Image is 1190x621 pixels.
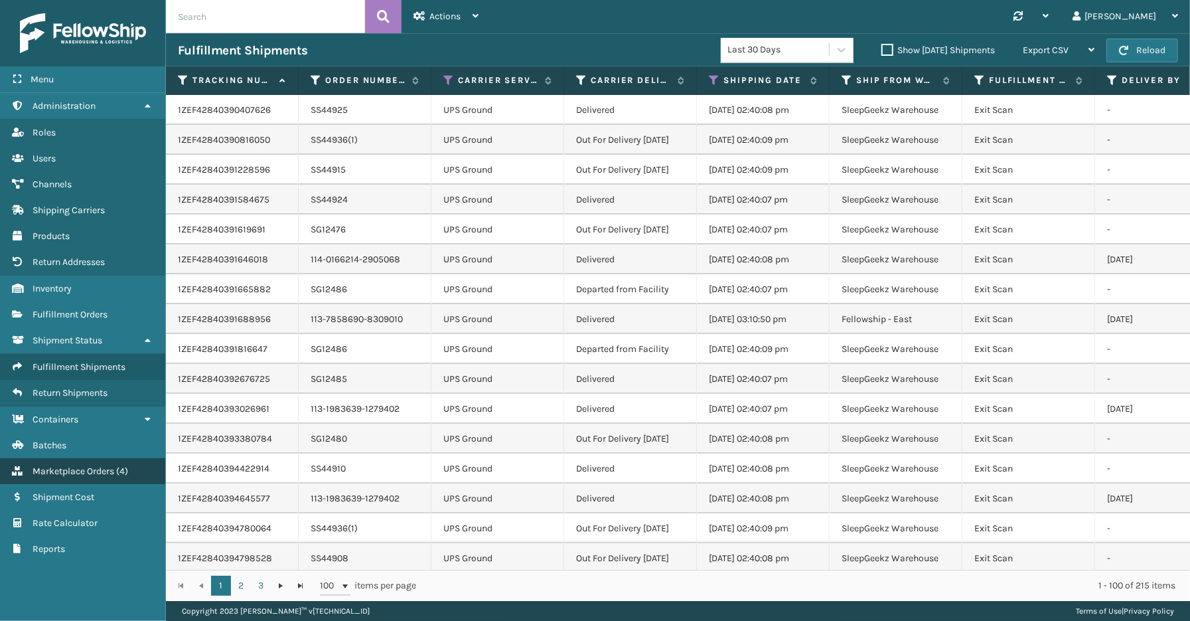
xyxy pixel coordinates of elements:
[564,334,697,364] td: Departed from Facility
[962,424,1095,454] td: Exit Scan
[458,74,538,86] label: Carrier Service
[33,230,70,242] span: Products
[166,244,299,274] td: 1ZEF42840391646018
[311,134,358,145] a: SS44936(1)
[697,424,830,454] td: [DATE] 02:40:08 pm
[31,74,54,85] span: Menu
[431,394,564,424] td: UPS Ground
[166,155,299,185] td: 1ZEF42840391228596
[697,543,830,573] td: [DATE] 02:40:08 pm
[275,580,286,591] span: Go to the next page
[33,491,94,503] span: Shipment Cost
[564,513,697,543] td: Out For Delivery [DATE]
[33,179,72,190] span: Channels
[564,394,697,424] td: Delivered
[856,74,936,86] label: Ship from warehouse
[564,274,697,304] td: Departed from Facility
[962,304,1095,334] td: Exit Scan
[962,125,1095,155] td: Exit Scan
[697,215,830,244] td: [DATE] 02:40:07 pm
[33,127,56,138] span: Roles
[320,576,417,596] span: items per page
[830,244,962,274] td: SleepGeekz Warehouse
[311,224,346,235] a: SG12476
[1106,39,1178,62] button: Reload
[166,513,299,543] td: 1ZEF42840394780064
[962,454,1095,484] td: Exit Scan
[564,155,697,185] td: Out For Delivery [DATE]
[830,95,962,125] td: SleepGeekz Warehouse
[830,125,962,155] td: SleepGeekz Warehouse
[431,364,564,394] td: UPS Ground
[697,185,830,215] td: [DATE] 02:40:07 pm
[33,543,65,555] span: Reports
[962,95,1095,125] td: Exit Scan
[697,364,830,394] td: [DATE] 02:40:07 pm
[564,454,697,484] td: Delivered
[166,454,299,484] td: 1ZEF42840394422914
[962,513,1095,543] td: Exit Scan
[1124,606,1174,616] a: Privacy Policy
[962,364,1095,394] td: Exit Scan
[311,463,346,474] a: SS44910
[211,576,231,596] a: 1
[166,394,299,424] td: 1ZEF42840393026961
[697,125,830,155] td: [DATE] 02:40:09 pm
[830,155,962,185] td: SleepGeekz Warehouse
[166,125,299,155] td: 1ZEF42840390816050
[166,185,299,215] td: 1ZEF42840391584675
[962,334,1095,364] td: Exit Scan
[166,543,299,573] td: 1ZEF42840394798528
[431,484,564,513] td: UPS Ground
[166,215,299,244] td: 1ZEF42840391619691
[33,387,108,399] span: Return Shipments
[697,304,830,334] td: [DATE] 03:10:50 pm
[564,125,697,155] td: Out For Delivery [DATE]
[431,334,564,364] td: UPS Ground
[431,125,564,155] td: UPS Ground
[697,244,830,274] td: [DATE] 02:40:08 pm
[830,185,962,215] td: SleepGeekz Warehouse
[564,304,697,334] td: Delivered
[33,335,102,346] span: Shipment Status
[431,244,564,274] td: UPS Ground
[697,454,830,484] td: [DATE] 02:40:08 pm
[962,155,1095,185] td: Exit Scan
[962,543,1095,573] td: Exit Scan
[311,164,346,175] a: SS44915
[166,484,299,513] td: 1ZEF42840394645577
[431,185,564,215] td: UPS Ground
[166,95,299,125] td: 1ZEF42840390407626
[564,95,697,125] td: Delivered
[192,74,273,86] label: Tracking Number
[564,424,697,454] td: Out For Delivery [DATE]
[881,44,995,56] label: Show [DATE] Shipments
[830,215,962,244] td: SleepGeekz Warehouse
[166,274,299,304] td: 1ZEF42840391665882
[116,466,128,477] span: ( 4 )
[320,579,340,592] span: 100
[231,576,251,596] a: 2
[723,74,804,86] label: Shipping Date
[431,155,564,185] td: UPS Ground
[962,215,1095,244] td: Exit Scan
[178,43,308,58] h3: Fulfillment Shipments
[291,576,311,596] a: Go to the last page
[697,155,830,185] td: [DATE] 02:40:09 pm
[697,513,830,543] td: [DATE] 02:40:09 pm
[830,364,962,394] td: SleepGeekz Warehouse
[591,74,671,86] label: Carrier Delivery Status
[295,580,306,591] span: Go to the last page
[431,543,564,573] td: UPS Ground
[697,334,830,364] td: [DATE] 02:40:09 pm
[429,11,461,22] span: Actions
[271,576,291,596] a: Go to the next page
[830,304,962,334] td: Fellowship - East
[33,256,105,268] span: Return Addresses
[33,283,72,294] span: Inventory
[33,466,114,477] span: Marketplace Orders
[33,361,125,373] span: Fulfillment Shipments
[33,153,56,164] span: Users
[830,484,962,513] td: SleepGeekz Warehouse
[311,433,347,444] a: SG12480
